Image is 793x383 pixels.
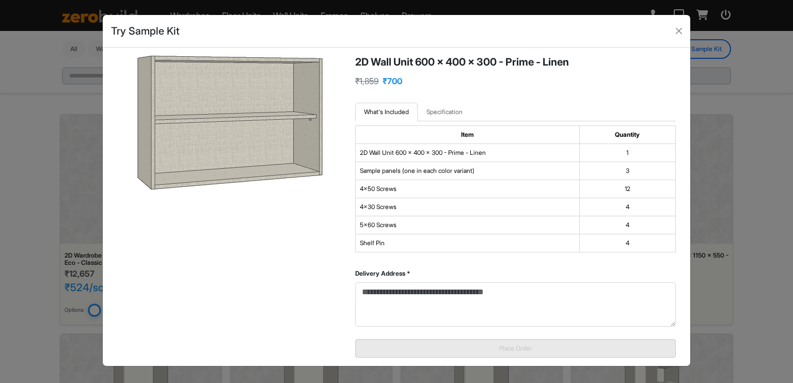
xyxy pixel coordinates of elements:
[355,234,579,252] td: Shelf Pin
[383,76,402,86] h6: ₹700
[355,180,579,198] td: 4x50 Screws
[111,23,180,39] h5: Try Sample Kit
[355,144,579,162] td: 2D Wall Unit 600 x 400 x 300 - Prime - Linen
[355,269,410,278] label: Delivery Address *
[355,216,579,234] td: 5x60 Screws
[579,198,675,216] td: 4
[579,162,675,180] td: 3
[579,234,675,252] td: 4
[137,56,323,190] img: 2D Wall Unit 600 x 400 x 300 - Prime - Linen
[579,144,675,162] td: 1
[579,216,675,234] td: 4
[355,56,676,68] h5: 2D Wall Unit 600 x 400 x 300 - Prime - Linen
[355,103,418,121] a: What's Included
[579,180,675,198] td: 12
[355,198,579,216] td: 4x30 Screws
[418,103,471,121] a: Specification
[355,126,579,144] th: Item
[355,162,579,180] td: Sample panels (one in each color variant)
[355,76,378,86] h6: ₹ 1,859
[672,24,686,38] button: Close
[579,126,675,144] th: Quantity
